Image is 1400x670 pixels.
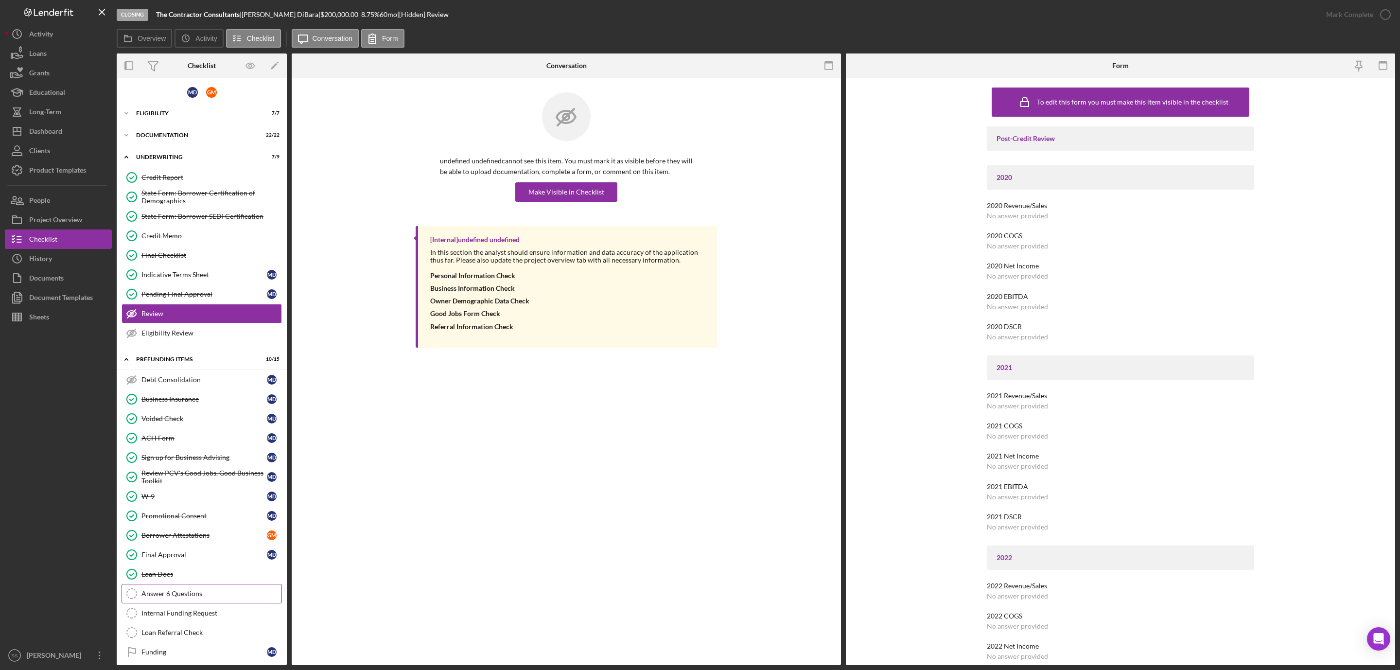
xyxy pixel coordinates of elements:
a: Loan Referral Check [122,623,282,642]
a: Review [122,304,282,323]
div: Checklist [188,62,216,70]
div: Form [1112,62,1129,70]
label: Activity [195,35,217,42]
div: History [29,249,52,271]
a: Grants [5,63,112,83]
button: Checklist [226,29,281,48]
div: No answer provided [987,652,1048,660]
p: undefined undefined cannot see this item. You must mark it as visible before they will be able to... [440,156,693,177]
div: M D [267,472,277,482]
div: M D [267,647,277,657]
a: Checklist [5,229,112,249]
div: State Form: Borrower Certification of Demographics [141,189,281,205]
a: Project Overview [5,210,112,229]
button: Mark Complete [1316,5,1395,24]
div: 2021 Revenue/Sales [987,392,1254,400]
div: Open Intercom Messenger [1367,627,1390,651]
div: People [29,191,50,212]
label: Checklist [247,35,275,42]
div: Post-Credit Review [997,135,1244,142]
a: State Form: Borrower Certification of Demographics [122,187,282,207]
div: Final Checklist [141,251,281,259]
div: Final Approval [141,551,267,559]
a: Debt ConsolidationMD [122,370,282,389]
div: 2021 EBITDA [987,483,1254,491]
div: 2022 Revenue/Sales [987,582,1254,590]
div: Indicative Terms Sheet [141,271,267,279]
div: M D [267,492,277,501]
button: Dashboard [5,122,112,141]
div: 2022 Net Income [987,642,1254,650]
button: History [5,249,112,268]
div: Business Information Check [430,284,707,292]
div: Loans [29,44,47,66]
div: No answer provided [987,462,1048,470]
button: Make Visible in Checklist [515,182,617,202]
div: Review PCV's Good Jobs, Good Business Toolkit [141,469,267,485]
div: Clients [29,141,50,163]
div: No answer provided [987,493,1048,501]
div: Activity [29,24,53,46]
div: Long-Term [29,102,61,124]
div: Personal Information Check [430,272,707,280]
div: M D [267,394,277,404]
div: Underwriting [136,154,255,160]
div: M D [267,375,277,385]
div: Voided Check [141,415,267,423]
div: $200,000.00 [320,11,361,18]
a: Final ApprovalMD [122,545,282,564]
div: 2020 COGS [987,232,1254,240]
div: Product Templates [29,160,86,182]
div: 2021 DSCR [987,513,1254,521]
div: Answer 6 Questions [141,590,281,598]
a: Activity [5,24,112,44]
div: 22 / 22 [262,132,280,138]
div: Mark Complete [1326,5,1373,24]
div: Project Overview [29,210,82,232]
div: No answer provided [987,592,1048,600]
div: Debt Consolidation [141,376,267,384]
div: G M [206,87,217,98]
div: [Internal] undefined undefined [430,236,520,244]
div: In this section the analyst should ensure information and data accuracy of the application thus f... [430,248,707,272]
a: Final Checklist [122,246,282,265]
div: Review [141,310,281,317]
div: 2021 Net Income [987,452,1254,460]
div: Credit Report [141,174,281,181]
a: Borrower AttestationsGM [122,526,282,545]
div: Internal Funding Request [141,609,281,617]
div: No answer provided [987,402,1048,410]
a: Credit Memo [122,226,282,246]
div: Checklist [29,229,57,251]
div: Documents [29,268,64,290]
a: W-9MD [122,487,282,506]
a: Sign up for Business AdvisingMD [122,448,282,467]
a: Business InsuranceMD [122,389,282,409]
div: M D [267,550,277,560]
button: Document Templates [5,288,112,307]
div: M D [267,511,277,521]
a: Long-Term [5,102,112,122]
div: 2021 [997,364,1244,371]
div: [PERSON_NAME] DiBara | [242,11,320,18]
div: Documentation [136,132,255,138]
button: Form [361,29,404,48]
div: No answer provided [987,432,1048,440]
div: Make Visible in Checklist [528,182,604,202]
b: The Contractor Consultants [156,10,240,18]
a: Pending Final ApprovalMD [122,284,282,304]
button: Product Templates [5,160,112,180]
div: Prefunding Items [136,356,255,362]
a: Review PCV's Good Jobs, Good Business ToolkitMD [122,467,282,487]
div: Promotional Consent [141,512,267,520]
a: Eligibility Review [122,323,282,343]
div: Sign up for Business Advising [141,454,267,461]
a: Indicative Terms SheetMD [122,265,282,284]
div: M D [267,414,277,423]
div: Educational [29,83,65,105]
a: Educational [5,83,112,102]
div: Conversation [546,62,587,70]
div: No answer provided [987,303,1048,311]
